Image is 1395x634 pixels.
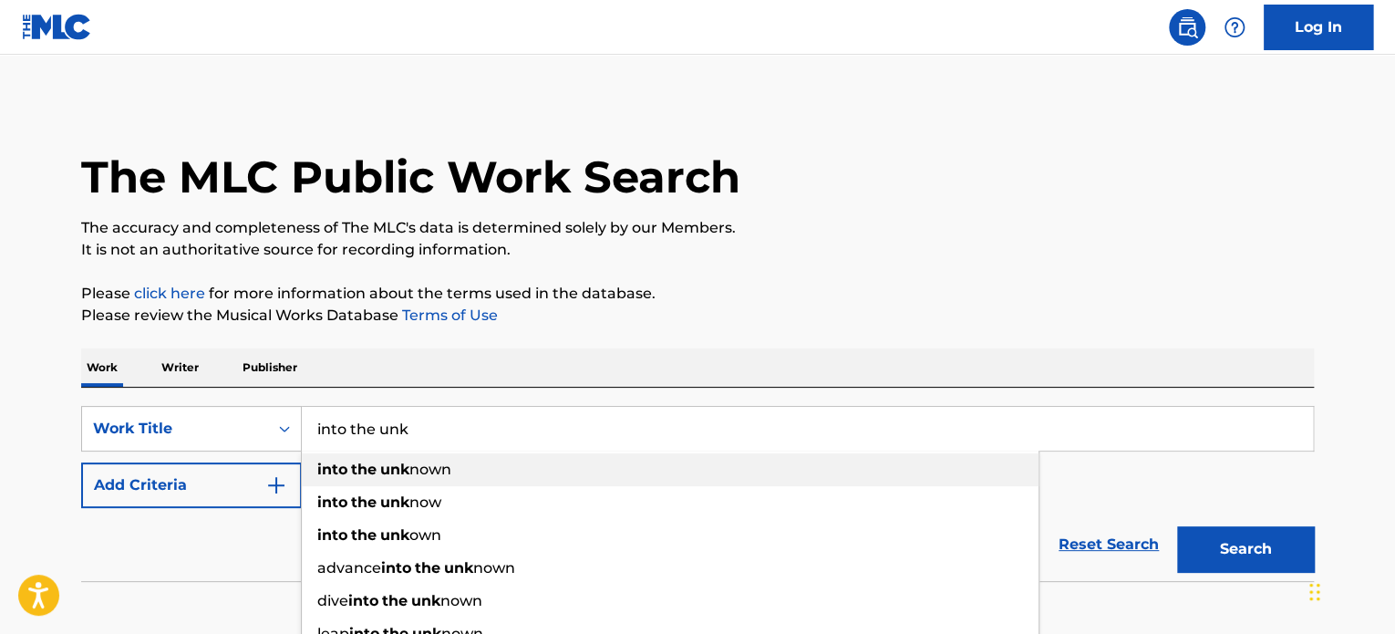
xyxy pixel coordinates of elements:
span: now [409,494,441,511]
p: Work [81,348,123,387]
div: Drag [1309,565,1320,619]
strong: into [317,461,347,478]
strong: into [317,526,347,544]
iframe: Chat Widget [1304,546,1395,634]
img: 9d2ae6d4665cec9f34b9.svg [265,474,287,496]
strong: into [317,494,347,511]
a: Log In [1264,5,1373,50]
p: Writer [156,348,204,387]
span: nown [409,461,451,478]
strong: the [415,559,440,577]
span: dive [317,592,348,609]
span: nown [440,592,482,609]
p: Please review the Musical Works Database [81,305,1314,327]
form: Search Form [81,406,1314,581]
strong: unk [380,461,409,478]
strong: unk [380,494,409,511]
span: nown [473,559,515,577]
img: help [1224,16,1245,38]
p: The accuracy and completeness of The MLC's data is determined solely by our Members. [81,217,1314,239]
strong: unk [380,526,409,544]
strong: unk [411,592,440,609]
button: Add Criteria [81,463,302,508]
div: Help [1216,9,1253,46]
a: click here [134,285,205,302]
p: Please for more information about the terms used in the database. [81,283,1314,305]
strong: the [351,461,377,478]
button: Search [1177,526,1314,572]
strong: the [382,592,408,609]
strong: into [348,592,378,609]
div: Work Title [93,418,257,440]
a: Public Search [1169,9,1205,46]
strong: the [351,494,377,511]
p: It is not an authoritative source for recording information. [81,239,1314,261]
a: Terms of Use [398,307,498,324]
img: search [1176,16,1198,38]
h1: The MLC Public Work Search [81,150,740,204]
p: Publisher [237,348,303,387]
a: Reset Search [1049,525,1168,565]
img: MLC Logo [22,14,92,40]
span: advance [317,559,381,577]
span: own [409,526,441,544]
strong: into [381,559,411,577]
strong: unk [444,559,473,577]
strong: the [351,526,377,544]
